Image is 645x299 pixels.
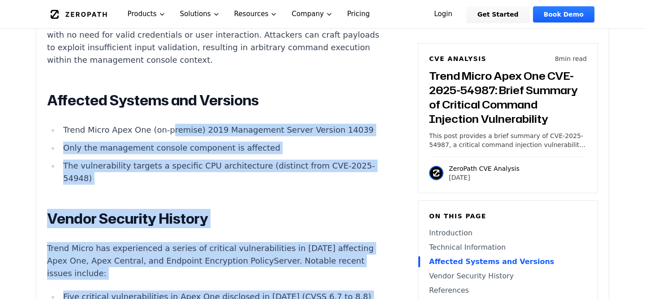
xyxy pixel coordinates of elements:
[555,54,587,63] p: 8 min read
[449,164,520,173] p: ZeroPath CVE Analysis
[429,131,587,149] p: This post provides a brief summary of CVE-2025-54987, a critical command injection vulnerability ...
[449,173,520,182] p: [DATE]
[429,228,587,238] a: Introduction
[429,69,587,126] h3: Trend Micro Apex One CVE-2025-54987: Brief Summary of Critical Command Injection Vulnerability
[429,54,486,63] h6: CVE Analysis
[423,6,463,22] a: Login
[429,256,587,267] a: Affected Systems and Versions
[467,6,529,22] a: Get Started
[47,242,380,280] p: Trend Micro has experienced a series of critical vulnerabilities in [DATE] affecting Apex One, Ap...
[429,166,443,180] img: ZeroPath CVE Analysis
[60,160,380,185] li: The vulnerability targets a specific CPU architecture (distinct from CVE-2025-54948)
[429,285,587,296] a: References
[47,210,380,228] h2: Vendor Security History
[429,242,587,253] a: Technical Information
[47,91,380,109] h2: Affected Systems and Versions
[429,212,587,221] h6: On this page
[60,142,380,154] li: Only the management console component is affected
[429,271,587,282] a: Vendor Security History
[533,6,594,22] a: Book Demo
[60,124,380,136] li: Trend Micro Apex One (on-premise) 2019 Management Server Version 14039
